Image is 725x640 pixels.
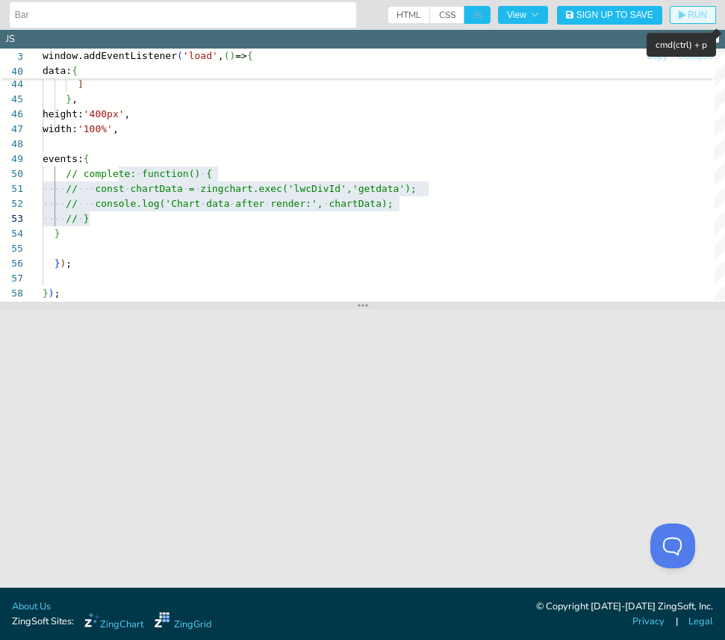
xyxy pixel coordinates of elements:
a: ZingChart [84,612,143,632]
span: cmd(ctrl) + p [656,39,707,51]
span: RUN [688,10,707,19]
a: ZingGrid [155,612,211,632]
iframe: Toggle Customer Support [650,524,695,568]
span: height: [43,108,84,119]
span: '400px' [84,108,125,119]
span: // console.log('Chart data after render:', chart [66,198,358,209]
span: ) [49,288,55,299]
button: View [498,6,548,24]
span: // const chartData = zingchart.exec('lwcDivId', [66,183,352,194]
span: ] [78,78,84,90]
span: | [676,615,678,629]
span: HTML [388,6,430,24]
button: Copy [646,49,668,63]
button: Sign Up to Save [557,6,662,25]
input: Untitled Demo [15,3,351,27]
span: View [507,10,539,19]
div: checkbox-group [388,6,491,24]
span: JS [464,6,491,24]
span: => [235,50,247,61]
span: } [55,258,60,269]
span: ) [229,50,235,61]
span: window.addEventListener [43,50,177,61]
a: Privacy [632,615,665,629]
span: Sign Up to Save [576,10,653,19]
span: ; [55,288,60,299]
button: RUN [670,6,716,24]
span: ; [66,258,72,269]
span: Data); [358,198,393,209]
span: CSS [430,6,464,24]
span: '100%' [78,123,113,134]
span: , [125,108,131,119]
span: } [43,288,49,299]
span: width: [43,123,78,134]
div: JS [6,32,15,46]
span: 'load' [183,50,218,61]
a: About Us [12,600,51,614]
span: } [66,93,72,105]
span: ZingSoft Sites: [12,615,74,629]
span: , [218,50,224,61]
span: Collapse [678,52,713,60]
span: ( [224,50,230,61]
span: ( [177,50,183,61]
span: ) [60,258,66,269]
span: } [55,228,60,239]
span: events: [43,153,84,164]
span: data: [43,65,72,76]
a: Legal [688,615,713,629]
span: { [84,153,90,164]
div: © Copyright [DATE]-[DATE] ZingSoft, Inc. [536,600,713,615]
span: Copy [647,52,668,60]
span: , [72,93,78,105]
span: // complete: function() { [66,168,212,179]
span: 'getdata'); [352,183,417,194]
span: , [113,123,119,134]
span: // } [66,213,89,224]
span: { [72,65,78,76]
span: { [247,50,253,61]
